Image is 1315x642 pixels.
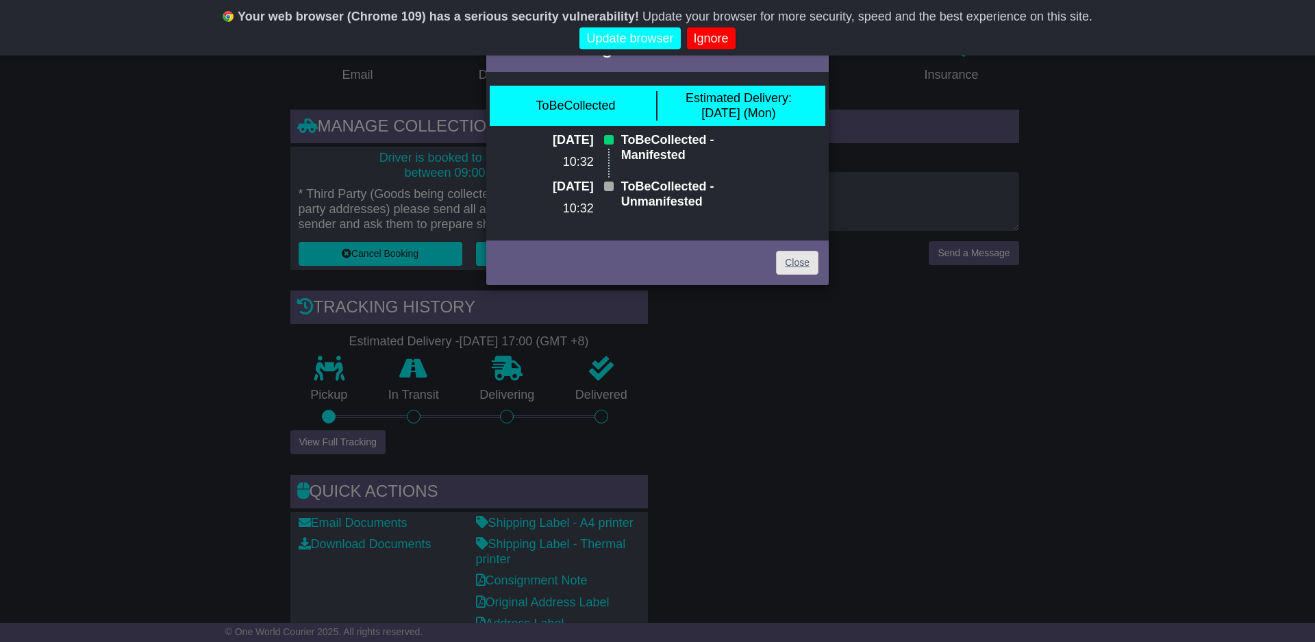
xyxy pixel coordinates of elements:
[579,27,680,50] a: Update browser
[534,133,593,148] p: [DATE]
[238,10,639,23] b: Your web browser (Chrome 109) has a serious security vulnerability!
[686,91,792,105] span: Estimated Delivery:
[534,201,593,217] p: 10:32
[621,180,781,209] p: ToBeCollected - Unmanifested
[621,133,781,162] p: ToBeCollected - Manifested
[687,27,736,50] a: Ignore
[642,10,1092,23] span: Update your browser for more security, speed and the best experience on this site.
[686,91,792,121] div: [DATE] (Mon)
[536,99,615,114] div: ToBeCollected
[776,251,818,275] a: Close
[534,180,593,195] p: [DATE]
[534,155,593,170] p: 10:32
